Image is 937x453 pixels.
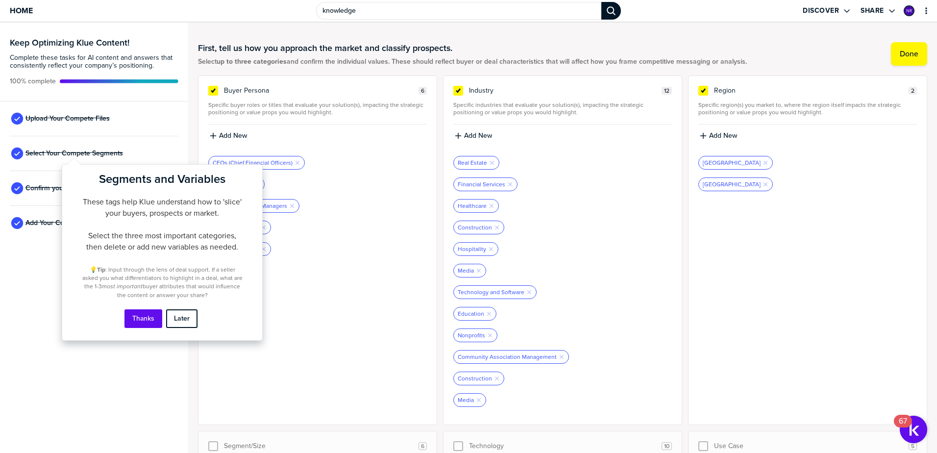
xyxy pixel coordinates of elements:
button: Remove Tag [489,160,495,166]
button: Remove Tag [526,289,532,295]
span: Specific industries that evaluate your solution(s), impacting the strategic positioning or value ... [453,101,672,116]
span: Buyer Persona [224,87,269,95]
label: Add New [709,131,737,140]
span: Complete these tasks for AI content and answers that consistently reflect your company’s position... [10,54,178,70]
button: Remove Tag [489,203,494,209]
button: Remove Tag [476,268,482,274]
span: Specific buyer roles or titles that evaluate your solution(s), impacting the strategic positionin... [208,101,427,116]
span: Home [10,6,33,15]
span: Specific region(s) you market to, where the region itself impacts the strategic positioning or va... [698,101,917,116]
div: Nathan Rodriguez [904,5,914,16]
span: 6 [421,443,424,450]
span: 💡 [90,265,97,274]
span: : Input through the lens of deal support. If a seller asked you what differentiators to highlight... [82,265,244,291]
button: Close [247,171,254,182]
label: Share [861,6,884,15]
span: Use Case [714,442,743,450]
button: Remove Tag [494,225,500,230]
label: Add New [464,131,492,140]
span: Confirm your Products or Services [25,184,131,192]
button: Remove Tag [289,203,295,209]
span: 5 [911,443,914,450]
label: Done [900,49,918,59]
a: Edit Profile [903,4,915,17]
label: Discover [803,6,839,15]
span: Select and confirm the individual values. These should reflect buyer or deal characteristics that... [198,58,747,66]
em: most important [102,282,143,291]
button: Remove Tag [261,246,267,252]
button: Remove Tag [295,160,300,166]
button: Remove Tag [507,181,513,187]
h1: First, tell us how you approach the market and classify prospects. [198,42,747,54]
span: Select Your Compete Segments [25,150,123,157]
button: Remove Tag [476,397,482,403]
button: Remove Tag [261,225,267,230]
strong: up to three categories [217,56,287,67]
p: Select the three most important categories, then delete or add new variables as needed. [82,230,243,252]
button: Remove Tag [559,354,565,360]
img: e27295a11cbeda2273d407dbd81da4be-sml.png [905,6,913,15]
span: Technology [469,442,504,450]
span: Industry [469,87,493,95]
button: Thanks [124,309,162,328]
label: Add New [219,131,247,140]
button: Remove Tag [488,246,494,252]
div: 67 [899,421,907,434]
button: Remove Tag [486,311,492,317]
strong: Tip [97,265,105,274]
button: Remove Tag [494,376,500,381]
span: 6 [421,87,424,95]
input: Search Klue [316,2,601,20]
span: Active [10,77,56,85]
button: Remove Tag [487,332,493,338]
p: These tags help Klue understand how to 'slice' your buyers, prospects or market. [82,196,243,219]
button: Remove Tag [763,160,768,166]
span: 12 [664,87,669,95]
button: Later [166,309,197,328]
div: Search Klue [601,2,621,20]
span: buyer attributes that would influence the content or answer your share? [117,282,242,299]
span: 10 [664,443,669,450]
span: Add Your Company Positioning [25,219,121,227]
span: Region [714,87,736,95]
button: Open Resource Center, 67 new notifications [900,416,927,443]
span: 2 [911,87,914,95]
span: Segment/Size [224,442,266,450]
h2: Segments and Variables [82,172,243,186]
span: Upload Your Compete Files [25,115,110,123]
button: Remove Tag [763,181,768,187]
h3: Keep Optimizing Klue Content! [10,38,178,47]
